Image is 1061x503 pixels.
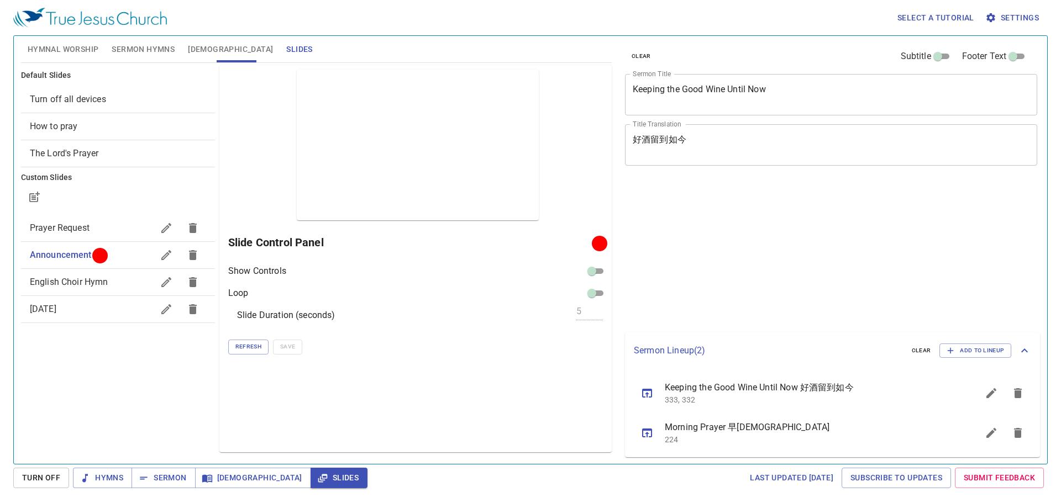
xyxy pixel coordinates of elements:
[665,434,952,445] p: 224
[939,343,1011,358] button: Add to Lineup
[73,468,132,488] button: Hymns
[955,468,1044,488] a: Submit Feedback
[850,471,942,485] span: Subscribe to Updates
[962,50,1007,63] span: Footer Text
[30,121,78,131] span: [object Object]
[625,332,1040,369] div: Sermon Lineup(2)clearAdd to Lineup
[13,8,167,28] img: True Jesus Church
[30,304,56,314] span: August 16, 2025
[665,381,952,394] span: Keeping the Good Wine Until Now 好酒留到如今
[228,264,286,278] p: Show Controls
[28,43,99,56] span: Hymnal Worship
[195,468,311,488] button: [DEMOGRAPHIC_DATA]
[634,344,903,357] p: Sermon Lineup ( 2 )
[140,471,186,485] span: Sermon
[964,471,1035,485] span: Submit Feedback
[21,86,215,113] div: Turn off all devices
[633,84,1030,105] textarea: Keeping the Good Wine Until Now
[665,394,952,405] p: 333, 332
[30,94,106,104] span: [object Object]
[897,11,974,25] span: Select a tutorial
[132,468,195,488] button: Sermon
[21,269,215,295] div: English Choir Hymn
[745,468,838,488] a: Last updated [DATE]
[988,11,1039,25] span: Settings
[842,468,951,488] a: Subscribe to Updates
[30,223,90,233] span: Prayer Request
[235,342,261,352] span: Refresh
[311,468,367,488] button: Slides
[30,148,99,158] span: [object Object]
[82,471,123,485] span: Hymns
[13,468,69,488] button: Turn Off
[632,51,651,61] span: clear
[112,43,175,56] span: Sermon Hymns
[21,140,215,167] div: The Lord's Prayer
[633,134,1030,155] textarea: 好酒留到如今
[625,369,1040,457] ul: sermon lineup list
[188,43,273,56] span: [DEMOGRAPHIC_DATA]
[947,346,1004,356] span: Add to Lineup
[21,215,215,241] div: Prayer Request
[30,277,108,287] span: English Choir Hymn
[21,70,215,82] h6: Default Slides
[21,296,215,322] div: [DATE]
[983,8,1043,28] button: Settings
[893,8,979,28] button: Select a tutorial
[22,471,60,485] span: Turn Off
[625,50,658,63] button: clear
[621,177,956,328] iframe: from-child
[319,471,359,485] span: Slides
[665,421,952,434] span: Morning Prayer 早[DEMOGRAPHIC_DATA]
[228,340,269,354] button: Refresh
[228,234,596,251] h6: Slide Control Panel
[286,43,312,56] span: Slides
[228,287,249,300] p: Loop
[237,309,335,322] p: Slide Duration (seconds)
[21,242,215,268] div: Announcement
[901,50,931,63] span: Subtitle
[905,344,938,357] button: clear
[30,250,92,260] span: Announcement
[750,471,833,485] span: Last updated [DATE]
[21,113,215,140] div: How to pray
[912,346,931,356] span: clear
[21,172,215,184] h6: Custom Slides
[204,471,302,485] span: [DEMOGRAPHIC_DATA]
